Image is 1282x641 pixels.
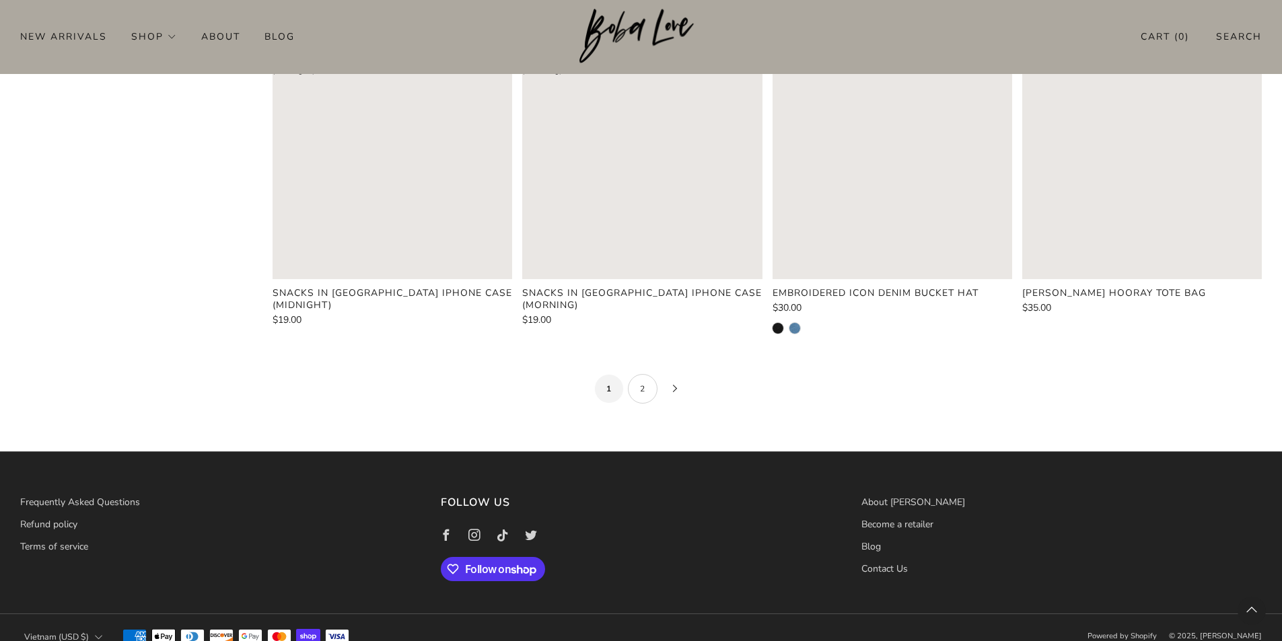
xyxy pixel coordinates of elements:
[1238,597,1266,625] back-to-top-button: Back to top
[264,26,295,47] a: Blog
[522,313,551,326] span: $19.00
[1088,631,1157,641] a: Powered by Shopify
[1216,26,1262,48] a: Search
[1022,287,1262,299] a: [PERSON_NAME] Hooray Tote Bag
[773,287,978,299] product-card-title: Embroidered Icon Denim Bucket Hat
[1022,287,1206,299] product-card-title: [PERSON_NAME] Hooray Tote Bag
[201,26,240,47] a: About
[273,40,512,279] a: iPhone 16 Pro Max Snacks in Taiwan iPhone Case (Midnight) Loading image: iPhone 16 Pro Max Snacks...
[1022,40,1262,279] a: Sip Sip Hooray Tote Bag Loading image: Sip Sip Hooray Tote Bag
[522,287,762,311] a: Snacks in [GEOGRAPHIC_DATA] iPhone Case (Morning)
[773,40,1012,279] image-skeleton: Loading image: Black Denim Embroidered Icon Denim Bucket Hat
[273,313,301,326] span: $19.00
[20,540,88,553] a: Terms of service
[20,496,140,508] a: Frequently Asked Questions
[273,40,512,279] image-skeleton: Loading image: iPhone 16 Pro Max Snacks in Taiwan iPhone Case (Midnight)
[773,301,802,314] span: $30.00
[579,9,703,65] a: Boba Love
[861,496,965,508] a: About [PERSON_NAME]
[628,374,657,404] a: 2
[861,518,933,531] a: Become a retailer
[1178,30,1185,43] items-count: 0
[20,518,77,531] a: Refund policy
[522,40,762,279] a: iPhone 16 Pro Max Snacks in Taiwan iPhone Case (Morning) Loading image: iPhone 16 Pro Max Snacks ...
[20,26,107,47] a: New Arrivals
[594,374,624,404] span: 1
[522,40,762,279] image-skeleton: Loading image: iPhone 16 Pro Max Snacks in Taiwan iPhone Case (Morning)
[773,303,1012,313] a: $30.00
[773,287,1012,299] a: Embroidered Icon Denim Bucket Hat
[773,40,1012,279] a: Black Denim Embroidered Icon Denim Bucket Hat Loading image: Black Denim Embroidered Icon Denim B...
[861,562,908,575] a: Contact Us
[1169,631,1262,641] span: © 2025, [PERSON_NAME]
[579,9,703,64] img: Boba Love
[1022,303,1262,313] a: $35.00
[861,540,881,553] a: Blog
[522,315,762,325] a: $19.00
[441,492,841,513] h3: Follow us
[1141,26,1189,48] a: Cart
[131,26,177,47] a: Shop
[1022,301,1051,314] span: $35.00
[273,315,512,325] a: $19.00
[273,287,512,311] a: Snacks in [GEOGRAPHIC_DATA] iPhone Case (Midnight)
